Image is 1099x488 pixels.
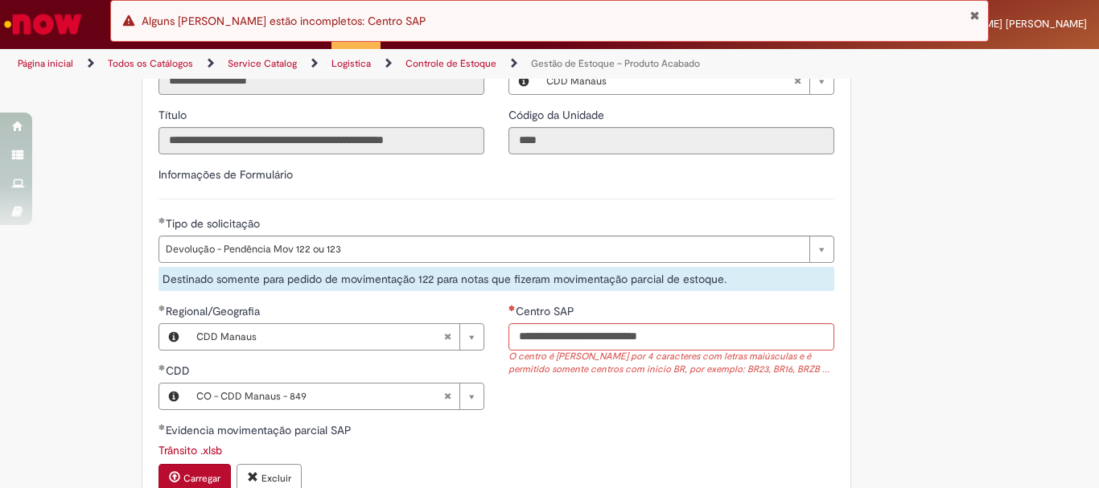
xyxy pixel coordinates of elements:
span: [PERSON_NAME] [PERSON_NAME] [921,17,1087,31]
span: Devolução - Pendência Mov 122 ou 123 [166,236,801,262]
abbr: Limpar campo CDD [435,383,459,409]
input: Código da Unidade [508,127,834,154]
ul: Trilhas de página [12,49,721,79]
div: Destinado somente para pedido de movimentação 122 para notas que fizeram movimentação parcial de ... [158,267,834,291]
label: Informações de Formulário [158,167,293,182]
button: CDD, Visualizar este registro CO - CDD Manaus - 849 [159,383,188,409]
img: ServiceNow [2,8,84,40]
a: Todos os Catálogos [108,57,193,70]
span: Necessários [508,305,516,311]
span: CO - CDD Manaus - 849 [196,383,443,409]
span: CDD [166,363,193,378]
input: Centro SAP [508,323,834,351]
span: Obrigatório Preenchido [158,217,166,223]
span: Obrigatório Preenchido [158,305,166,311]
span: Centro SAP [516,304,578,318]
a: CO - CDD Manaus - 849Limpar campo CDD [188,383,484,409]
input: Email [158,68,484,95]
span: Alguns [PERSON_NAME] estão incompletos: Centro SAP [142,14,426,28]
a: CDD ManausLimpar campo Regional/Geografia [188,324,484,350]
span: Obrigatório Preenchido [158,364,166,371]
a: Controle de Estoque [405,57,496,70]
abbr: Limpar campo Local [785,68,809,94]
span: CDD Manaus [546,68,793,94]
div: O centro é [PERSON_NAME] por 4 caracteres com letras maiúsculas e é permitido somente centros com... [508,351,834,377]
a: Página inicial [18,57,73,70]
span: Somente leitura - Código da Unidade [508,108,607,122]
a: Logistica [331,57,371,70]
label: Somente leitura - Código da Unidade [508,107,607,123]
input: Título [158,127,484,154]
span: Obrigatório Preenchido [158,424,166,430]
span: CDD Manaus [196,324,443,350]
button: Fechar Notificação [969,9,980,22]
span: Evidencia movimentação parcial SAP [166,423,355,437]
abbr: Limpar campo Regional/Geografia [435,324,459,350]
span: Tipo de solicitação [166,216,263,231]
a: Service Catalog [228,57,297,70]
a: CDD ManausLimpar campo Local [538,68,834,94]
label: Somente leitura - Título [158,107,190,123]
a: Gestão de Estoque – Produto Acabado [531,57,700,70]
span: Regional/Geografia [166,304,263,318]
span: Somente leitura - Título [158,108,190,122]
button: Regional/Geografia, Visualizar este registro CDD Manaus [159,324,188,350]
small: Carregar [183,472,220,485]
small: Excluir [261,472,291,485]
button: Local, Visualizar este registro CDD Manaus [509,68,538,94]
a: Download de Trânsito .xlsb [158,443,222,457]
